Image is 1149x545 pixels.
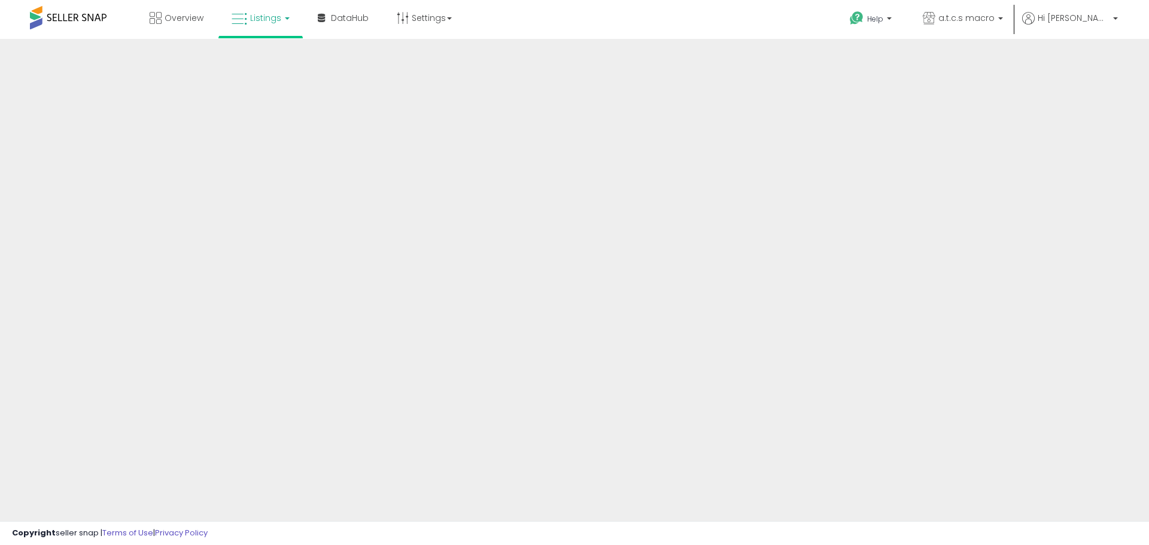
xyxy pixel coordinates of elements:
strong: Copyright [12,527,56,538]
span: a.t.c.s macro [938,12,995,24]
span: Overview [165,12,203,24]
a: Terms of Use [102,527,153,538]
a: Hi [PERSON_NAME] [1022,12,1118,39]
span: Help [867,14,883,24]
span: Hi [PERSON_NAME] [1038,12,1110,24]
a: Privacy Policy [155,527,208,538]
span: DataHub [331,12,369,24]
a: Help [840,2,904,39]
span: Listings [250,12,281,24]
i: Get Help [849,11,864,26]
div: seller snap | | [12,528,208,539]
